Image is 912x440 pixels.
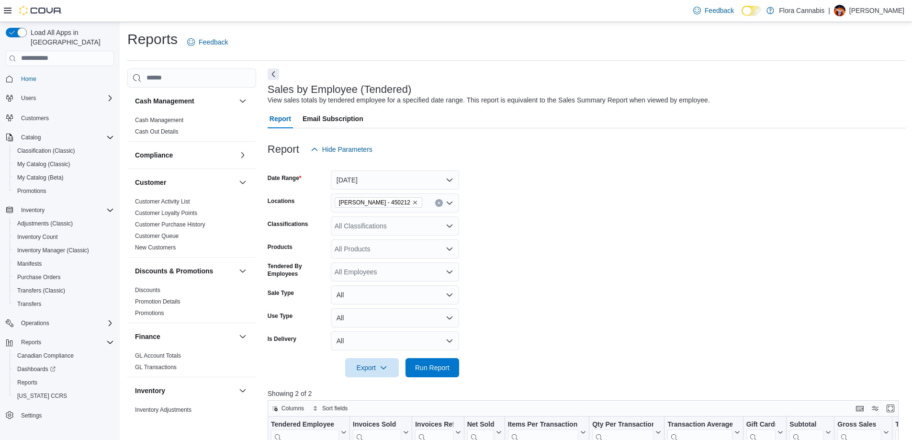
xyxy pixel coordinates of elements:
[309,403,351,414] button: Sort fields
[268,312,293,320] label: Use Type
[135,117,183,124] a: Cash Management
[446,222,453,230] button: Open list of options
[268,144,299,155] h3: Report
[17,160,70,168] span: My Catalog (Classic)
[237,95,248,107] button: Cash Management
[339,198,410,207] span: [PERSON_NAME] - 450212
[281,405,304,412] span: Columns
[17,410,45,421] a: Settings
[17,132,45,143] button: Catalog
[268,95,710,105] div: View sales totals by tendered employee for a specified date range. This report is equivalent to t...
[849,5,904,16] p: [PERSON_NAME]
[237,149,248,161] button: Compliance
[13,185,114,197] span: Promotions
[17,247,89,254] span: Inventory Manager (Classic)
[435,199,443,207] button: Clear input
[270,109,291,128] span: Report
[21,319,49,327] span: Operations
[268,68,279,80] button: Next
[17,379,37,386] span: Reports
[27,28,114,47] span: Load All Apps in [GEOGRAPHIC_DATA]
[331,285,459,305] button: All
[13,231,114,243] span: Inventory Count
[779,5,824,16] p: Flora Cannabis
[17,352,74,360] span: Canadian Compliance
[17,317,114,329] span: Operations
[17,187,46,195] span: Promotions
[135,178,166,187] h3: Customer
[237,177,248,188] button: Customer
[331,308,459,327] button: All
[17,174,64,181] span: My Catalog (Beta)
[13,350,114,361] span: Canadian Compliance
[828,5,830,16] p: |
[17,147,75,155] span: Classification (Classic)
[135,244,176,251] a: New Customers
[2,111,118,124] button: Customers
[17,73,114,85] span: Home
[322,405,348,412] span: Sort fields
[13,145,114,157] span: Classification (Classic)
[885,403,896,414] button: Enter fullscreen
[415,363,450,372] span: Run Report
[268,289,294,297] label: Sale Type
[17,337,45,348] button: Reports
[10,376,118,389] button: Reports
[837,420,881,429] div: Gross Sales
[331,170,459,190] button: [DATE]
[127,196,256,257] div: Customer
[17,113,53,124] a: Customers
[135,309,164,317] span: Promotions
[13,285,69,296] a: Transfers (Classic)
[135,352,181,360] span: GL Account Totals
[135,364,177,371] a: GL Transactions
[135,406,191,413] a: Inventory Adjustments
[322,145,372,154] span: Hide Parameters
[446,199,453,207] button: Open list of options
[13,245,114,256] span: Inventory Manager (Classic)
[135,96,235,106] button: Cash Management
[303,109,363,128] span: Email Subscription
[13,158,114,170] span: My Catalog (Classic)
[135,178,235,187] button: Customer
[135,266,213,276] h3: Discounts & Promotions
[268,220,308,228] label: Classifications
[183,33,232,52] a: Feedback
[127,284,256,323] div: Discounts & Promotions
[854,403,866,414] button: Keyboard shortcuts
[268,84,412,95] h3: Sales by Employee (Tendered)
[10,184,118,198] button: Promotions
[127,30,178,49] h1: Reports
[13,218,114,229] span: Adjustments (Classic)
[268,389,905,398] p: Showing 2 of 2
[135,150,235,160] button: Compliance
[2,131,118,144] button: Catalog
[17,365,56,373] span: Dashboards
[10,217,118,230] button: Adjustments (Classic)
[21,206,45,214] span: Inventory
[19,6,62,15] img: Cova
[13,298,114,310] span: Transfers
[667,420,732,429] div: Transaction Average
[17,204,114,216] span: Inventory
[135,363,177,371] span: GL Transactions
[135,233,179,239] a: Customer Queue
[17,409,114,421] span: Settings
[135,128,179,135] span: Cash Out Details
[13,363,59,375] a: Dashboards
[834,5,845,16] div: Kyle Pehkonen
[135,287,160,293] a: Discounts
[13,172,68,183] a: My Catalog (Beta)
[13,258,45,270] a: Manifests
[17,73,40,85] a: Home
[17,92,40,104] button: Users
[135,298,180,305] span: Promotion Details
[13,271,65,283] a: Purchase Orders
[17,287,65,294] span: Transfers (Classic)
[135,386,165,395] h3: Inventory
[13,350,78,361] a: Canadian Compliance
[237,331,248,342] button: Finance
[268,197,295,205] label: Locations
[237,385,248,396] button: Inventory
[135,386,235,395] button: Inventory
